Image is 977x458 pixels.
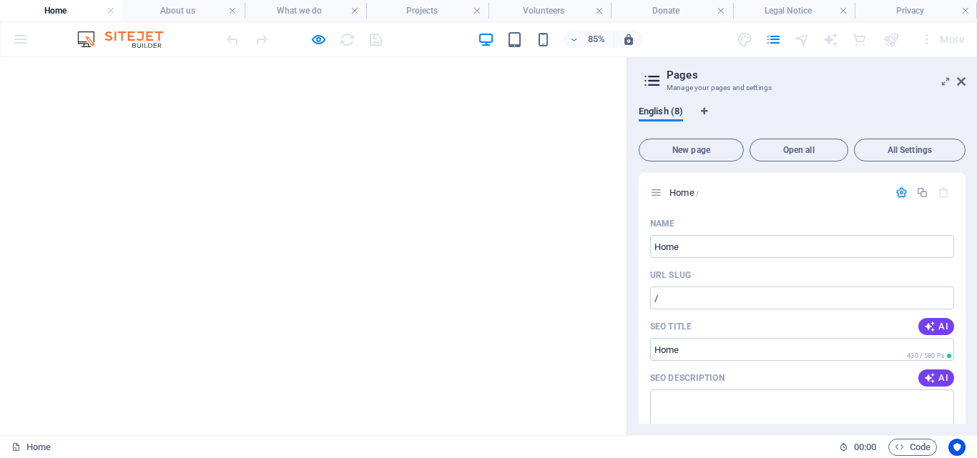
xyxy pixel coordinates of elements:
[650,269,691,281] p: URL SLUG
[864,442,866,452] span: :
[488,3,611,19] h4: Volunteers
[650,372,725,384] p: SEO Description
[650,338,954,361] input: The page title in search results and browser tabs
[639,106,966,133] div: Language Tabs
[895,439,931,456] span: Code
[639,139,744,161] button: New page
[924,321,948,332] span: AI
[667,69,966,81] h2: Pages
[665,188,888,197] div: Home/
[564,31,614,48] button: 85%
[948,439,966,456] button: Usercentrics
[650,372,725,384] label: The text in search results and social media
[855,3,977,19] h4: Privacy
[907,352,944,359] span: 430 / 580 Px
[924,372,948,384] span: AI
[245,3,367,19] h4: What we do
[888,439,937,456] button: Code
[696,189,699,197] span: /
[854,439,876,456] span: 00 00
[860,146,959,154] span: All Settings
[765,31,782,48] i: Pages (Ctrl+Alt+S)
[839,439,877,456] h6: Session time
[667,81,937,94] h3: Manage your pages and settings
[918,318,954,335] button: AI
[74,31,181,48] img: Editor Logo
[122,3,245,19] h4: About us
[11,439,51,456] a: Click to cancel selection. Double-click to open Pages
[733,3,855,19] h4: Legal Notice
[650,321,692,332] p: SEO Title
[765,31,782,48] button: pages
[639,103,683,123] span: English (8)
[611,3,733,19] h4: Donate
[585,31,608,48] h6: 85%
[756,146,842,154] span: Open all
[645,146,737,154] span: New page
[669,187,699,198] span: Home
[895,186,908,199] div: Settings
[650,389,954,436] textarea: The text in search results and social media
[918,369,954,387] button: AI
[854,139,966,161] button: All Settings
[650,218,674,229] p: Name
[750,139,848,161] button: Open all
[650,321,692,332] label: The page title in search results and browser tabs
[366,3,488,19] h4: Projects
